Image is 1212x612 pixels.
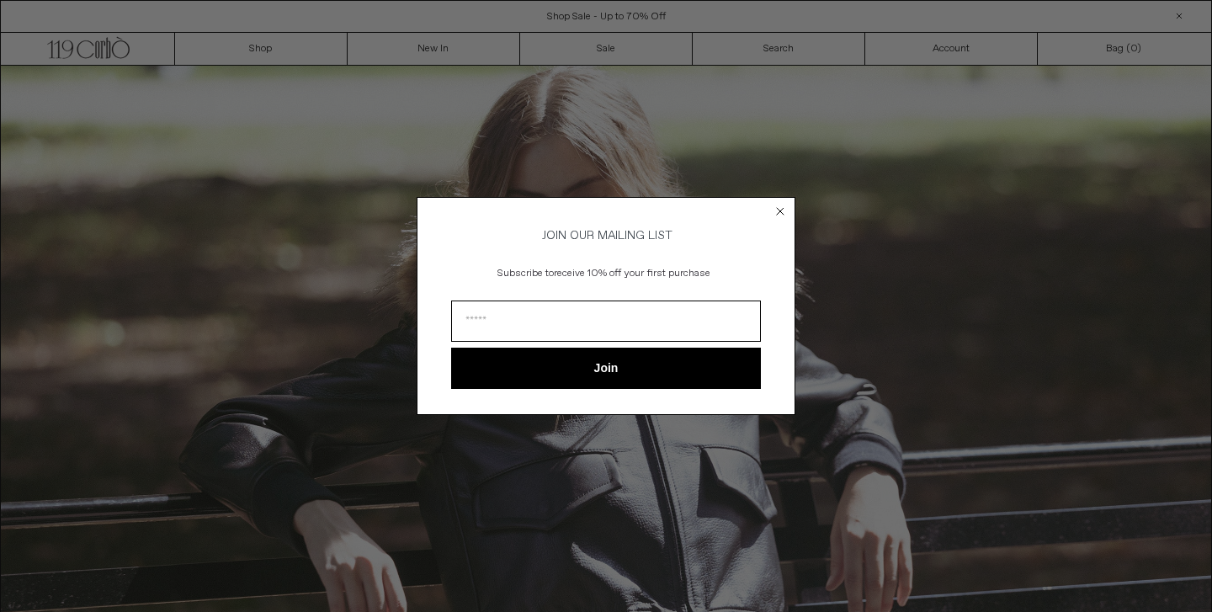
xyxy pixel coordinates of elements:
[540,228,672,243] span: JOIN OUR MAILING LIST
[497,267,554,280] span: Subscribe to
[451,301,761,342] input: Email
[554,267,710,280] span: receive 10% off your first purchase
[451,348,761,389] button: Join
[772,203,789,220] button: Close dialog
